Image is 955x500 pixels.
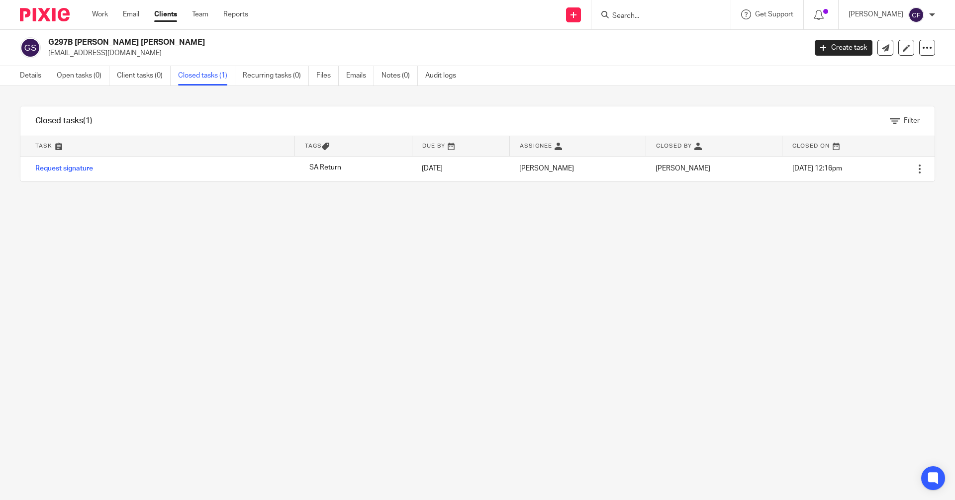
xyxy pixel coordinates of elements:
[304,162,346,174] span: SA Return
[20,8,70,21] img: Pixie
[346,66,374,85] a: Emails
[57,66,109,85] a: Open tasks (0)
[20,37,41,58] img: svg%3E
[20,66,49,85] a: Details
[243,66,309,85] a: Recurring tasks (0)
[904,117,920,124] span: Filter
[815,40,872,56] a: Create task
[83,117,93,125] span: (1)
[755,11,793,18] span: Get Support
[382,66,418,85] a: Notes (0)
[154,9,177,19] a: Clients
[509,156,646,181] td: [PERSON_NAME]
[611,12,701,21] input: Search
[908,7,924,23] img: svg%3E
[425,66,464,85] a: Audit logs
[792,165,842,172] span: [DATE] 12:16pm
[294,136,412,156] th: Tags
[223,9,248,19] a: Reports
[412,156,509,181] td: [DATE]
[48,37,650,48] h2: G297B [PERSON_NAME] [PERSON_NAME]
[849,9,903,19] p: [PERSON_NAME]
[117,66,171,85] a: Client tasks (0)
[123,9,139,19] a: Email
[656,165,710,172] span: [PERSON_NAME]
[316,66,339,85] a: Files
[178,66,235,85] a: Closed tasks (1)
[35,116,93,126] h1: Closed tasks
[48,48,800,58] p: [EMAIL_ADDRESS][DOMAIN_NAME]
[192,9,208,19] a: Team
[35,165,93,172] a: Request signature
[92,9,108,19] a: Work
